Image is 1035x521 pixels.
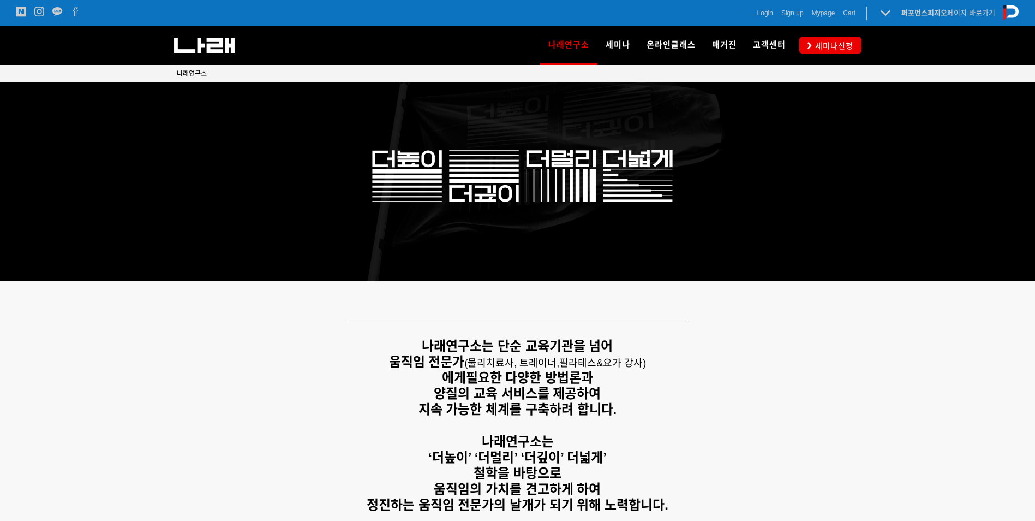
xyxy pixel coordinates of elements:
[901,9,947,17] strong: 퍼포먼스피지오
[781,8,804,19] a: Sign up
[177,68,207,79] a: 나래연구소
[647,40,696,50] span: 온라인클래스
[466,370,593,385] strong: 필요한 다양한 방법론과
[422,339,613,353] strong: 나래연구소는 단순 교육기관을 넘어
[559,358,646,369] span: 필라테스&요가 강사)
[434,482,601,496] strong: 움직임의 가치를 견고하게 하여
[901,9,995,17] a: 퍼포먼스피지오페이지 바로가기
[812,8,835,19] a: Mypage
[434,386,601,401] strong: 양질의 교육 서비스를 제공하여
[482,434,554,449] strong: 나래연구소는
[753,40,786,50] span: 고객센터
[745,26,794,64] a: 고객센터
[367,498,668,512] strong: 정진하는 움직임 전문가의 날개가 되기 위해 노력합니다.
[548,36,589,54] span: 나래연구소
[843,8,855,19] a: Cart
[606,40,630,50] span: 세미나
[428,450,607,465] strong: ‘더높이’ ‘더멀리’ ‘더깊이’ 더넓게’
[597,26,638,64] a: 세미나
[712,40,737,50] span: 매거진
[442,370,466,385] strong: 에게
[177,70,207,78] span: 나래연구소
[389,354,465,369] strong: 움직임 전문가
[418,402,617,417] strong: 지속 가능한 체계를 구축하려 합니다.
[799,37,861,53] a: 세미나신청
[638,26,704,64] a: 온라인클래스
[812,40,853,51] span: 세미나신청
[540,26,597,64] a: 나래연구소
[468,358,559,369] span: 물리치료사, 트레이너,
[474,466,561,481] strong: 철학을 바탕으로
[704,26,745,64] a: 매거진
[464,358,559,369] span: (
[757,8,773,19] a: Login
